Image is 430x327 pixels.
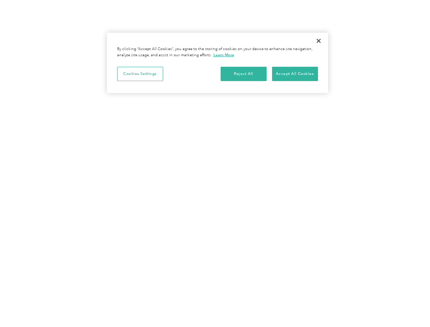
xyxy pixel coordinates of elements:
button: Accept All Cookies [272,67,318,81]
div: Cookie banner [107,33,328,93]
button: Cookies Settings [117,67,163,81]
a: More information about your privacy, opens in a new tab [213,52,234,57]
button: Close [311,33,326,48]
div: By clicking “Accept All Cookies”, you agree to the storing of cookies on your device to enhance s... [117,46,318,58]
button: Reject All [221,67,267,81]
div: Privacy [107,33,328,93]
